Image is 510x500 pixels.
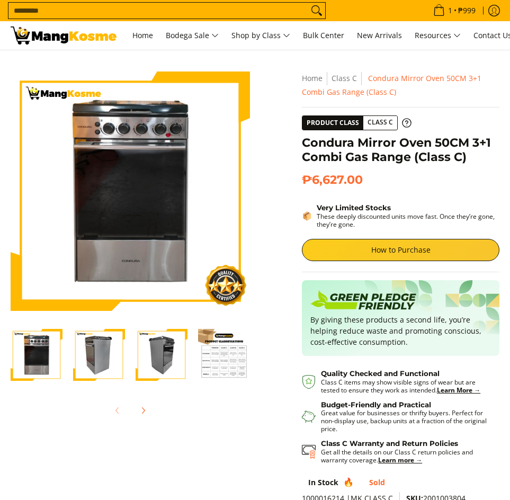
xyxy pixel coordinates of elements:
[127,21,158,50] a: Home
[11,72,250,311] img: Condura Mirror Oven 50CM 3+1 Combi Gas Range (Class C)
[302,136,499,165] h1: Condura Mirror Oven 50CM 3+1 Combi Gas Range (Class C)
[446,7,454,14] span: 1
[437,386,480,395] a: Learn More →
[310,289,416,314] img: Badge sustainability green pledge friendly
[198,329,250,381] img: Condura Mirror Oven 50CM 3+1 Combi Gas Range (Class C)-4
[308,3,325,19] button: Search
[166,29,219,42] span: Bodega Sale
[302,173,363,187] span: ₱6,627.00
[308,477,338,487] span: In Stock
[73,329,125,381] img: Condura Mirror Oven 50CM 3+1 Combi Gas Range (Class C)-2
[321,369,440,378] strong: Quality Checked and Functional
[317,212,499,228] p: These deeply discounted units move fast. Once they’re gone, they’re gone.
[298,21,350,50] a: Bulk Center
[303,30,344,40] span: Bulk Center
[302,116,363,130] span: Product Class
[352,21,407,50] a: New Arrivals
[321,409,489,433] p: Great value for businesses or thrifty buyers. Perfect for non-display use, backup units at a frac...
[226,21,296,50] a: Shop by Class
[310,314,491,347] p: By giving these products a second life, you’re helping reduce waste and promoting conscious, cost...
[302,73,323,83] a: Home
[415,29,461,42] span: Resources
[136,329,187,381] img: Condura Mirror Oven 50CM 3+1 Combi Gas Range (Class C)-3
[302,73,481,97] span: Condura Mirror Oven 50CM 3+1 Combi Gas Range (Class C)
[11,26,117,44] img: Condura Mirror Oven 50CM 3+1 Combi Gas Range (Class C) | Mang Kosme
[321,448,489,464] p: Get all the details on our Class C return policies and warranty coverage.
[409,21,466,50] a: Resources
[160,21,224,50] a: Bodega Sale
[430,5,479,16] span: •
[302,239,499,261] a: How to Purchase
[11,329,62,381] img: Condura Mirror Oven 50CM 3+1 Combi Gas Range (Class C)-1
[321,400,431,409] strong: Budget-Friendly and Practical
[317,203,391,212] strong: Very Limited Stocks
[302,115,411,130] a: Product Class Class C
[457,7,477,14] span: ₱999
[369,477,385,487] span: Sold
[332,73,357,83] a: Class C
[357,30,402,40] span: New Arrivals
[131,399,155,422] button: Next
[363,116,397,129] span: Class C
[302,72,499,99] nav: Breadcrumbs
[378,456,422,465] a: Learn more →
[321,378,489,394] p: Class C items may show visible signs of wear but are tested to ensure they work as intended.
[132,30,153,40] span: Home
[231,29,290,42] span: Shop by Class
[321,439,458,448] strong: Class C Warranty and Return Policies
